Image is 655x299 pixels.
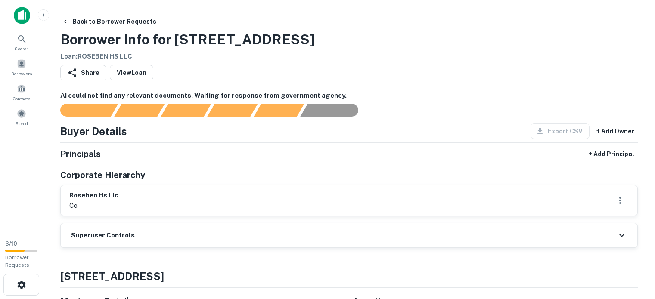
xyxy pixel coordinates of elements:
[60,169,145,182] h5: Corporate Hierarchy
[60,52,314,62] h6: Loan : ROSEBEN HS LLC
[60,123,127,139] h4: Buyer Details
[612,230,655,271] iframe: Chat Widget
[110,65,153,80] a: ViewLoan
[254,104,304,117] div: Principals found, still searching for contact information. This may take time...
[5,254,29,268] span: Borrower Requests
[71,231,135,240] h6: Superuser Controls
[60,91,638,101] h6: AI could not find any relevant documents. Waiting for response from government agency.
[15,45,29,52] span: Search
[3,31,40,54] a: Search
[585,146,638,162] button: + Add Principal
[60,148,101,160] h5: Principals
[5,240,17,247] span: 6 / 10
[301,104,369,117] div: AI fulfillment process complete.
[593,123,638,139] button: + Add Owner
[207,104,258,117] div: Principals found, AI now looking for contact information...
[59,14,160,29] button: Back to Borrower Requests
[60,29,314,50] h3: Borrower Info for [STREET_ADDRESS]
[3,105,40,129] a: Saved
[16,120,28,127] span: Saved
[69,200,118,211] p: co
[14,7,30,24] img: capitalize-icon.png
[13,95,30,102] span: Contacts
[114,104,165,117] div: Your request is received and processing...
[3,80,40,104] a: Contacts
[3,55,40,79] a: Borrowers
[161,104,211,117] div: Documents found, AI parsing details...
[50,104,115,117] div: Sending borrower request to AI...
[11,70,32,77] span: Borrowers
[69,191,118,200] h6: roseben hs llc
[60,65,106,80] button: Share
[60,268,638,284] h4: [STREET_ADDRESS]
